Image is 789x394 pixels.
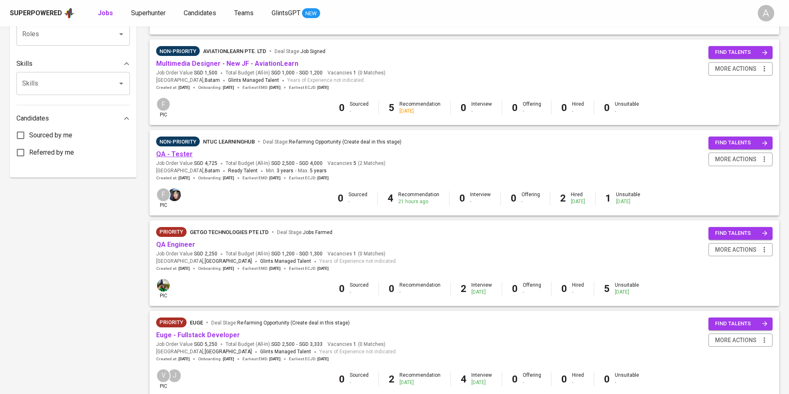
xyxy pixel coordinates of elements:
[211,320,350,326] span: Deal Stage :
[299,70,323,76] span: SGD 1,200
[352,250,356,257] span: 1
[310,168,327,174] span: 5 years
[604,102,610,114] b: 0
[269,175,281,181] span: [DATE]
[289,356,329,362] span: Earliest ECJD :
[156,341,217,348] span: Job Order Value
[715,154,757,165] span: more actions
[228,168,258,174] span: Ready Talent
[512,373,518,385] b: 0
[561,283,567,294] b: 0
[242,356,281,362] span: Earliest EMD :
[523,379,541,386] div: -
[708,243,773,257] button: more actions
[521,198,540,205] div: -
[350,372,369,386] div: Sourced
[16,56,130,72] div: Skills
[758,5,774,21] div: A
[157,279,170,292] img: eva@glints.com
[298,168,327,174] span: Max.
[339,102,345,114] b: 0
[350,108,369,115] div: -
[399,108,441,115] div: [DATE]
[156,76,220,85] span: [GEOGRAPHIC_DATA] ,
[266,168,293,174] span: Min.
[289,85,329,90] span: Earliest ECJD :
[399,101,441,115] div: Recommendation
[10,9,62,18] div: Superpowered
[269,85,281,90] span: [DATE]
[572,372,584,386] div: Hired
[461,102,466,114] b: 0
[715,245,757,255] span: more actions
[115,78,127,89] button: Open
[184,9,216,17] span: Candidates
[708,318,773,330] button: find talents
[388,192,393,204] b: 4
[271,341,295,348] span: SGD 2,500
[190,320,203,326] span: euge
[98,8,115,19] a: Jobs
[352,341,356,348] span: 1
[615,289,639,296] div: [DATE]
[561,102,567,114] b: 0
[302,9,320,18] span: NEW
[156,97,171,111] div: F
[156,138,200,146] span: Non-Priority
[156,250,217,257] span: Job Order Value
[198,356,234,362] span: Onboarding :
[470,191,491,205] div: Interview
[605,192,611,204] b: 1
[708,137,773,149] button: find talents
[289,175,329,181] span: Earliest ECJD :
[16,59,32,69] p: Skills
[615,101,639,115] div: Unsuitable
[715,48,768,57] span: find talents
[194,160,217,167] span: SGD 4,725
[317,356,329,362] span: [DATE]
[289,139,401,145] span: Re-farming Opportunity (Create deal in this stage)
[303,229,332,235] span: Jobs Farmed
[194,341,217,348] span: SGD 5,250
[328,250,385,257] span: Vacancies ( 0 Matches )
[571,198,585,205] div: [DATE]
[299,250,323,257] span: SGD 1,300
[615,282,639,296] div: Unsuitable
[156,369,171,383] div: V
[604,373,610,385] b: 0
[131,9,166,17] span: Superhunter
[708,46,773,59] button: find talents
[299,160,323,167] span: SGD 4,000
[399,289,441,296] div: -
[29,130,72,140] span: Sourced by me
[263,139,401,145] span: Deal Stage :
[156,318,187,327] div: New Job received from Demand Team
[272,9,300,17] span: GlintsGPT
[511,192,517,204] b: 0
[350,379,369,386] div: -
[156,318,187,327] span: Priority
[299,341,323,348] span: SGD 3,333
[339,283,345,294] b: 0
[156,60,298,67] a: Multimedia Designer - New JF - AviationLearn
[167,369,182,383] div: J
[269,266,281,271] span: [DATE]
[184,8,218,19] a: Candidates
[277,229,332,235] span: Deal Stage :
[512,283,518,294] b: 0
[615,372,639,386] div: Unsuitable
[471,289,492,296] div: [DATE]
[715,138,768,148] span: find talents
[271,160,295,167] span: SGD 2,500
[523,101,541,115] div: Offering
[198,85,234,90] span: Onboarding :
[277,168,293,174] span: 3 years
[470,198,491,205] div: -
[156,356,190,362] span: Created at :
[352,160,356,167] span: 5
[223,356,234,362] span: [DATE]
[156,85,190,90] span: Created at :
[194,250,217,257] span: SGD 2,250
[523,372,541,386] div: Offering
[198,266,234,271] span: Onboarding :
